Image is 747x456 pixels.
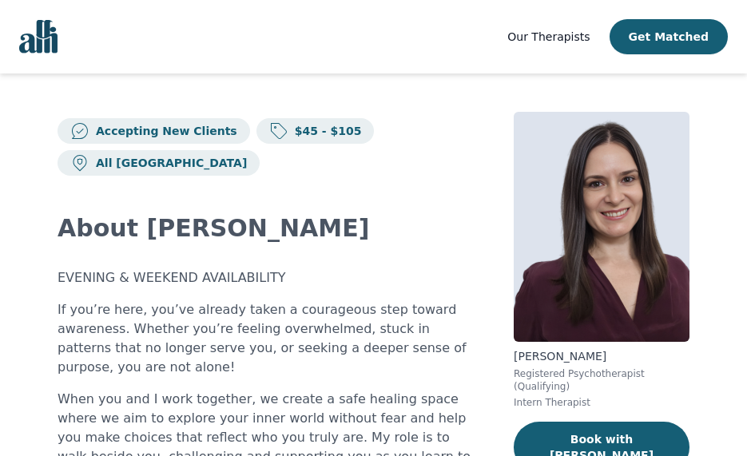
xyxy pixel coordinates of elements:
[514,396,689,409] p: Intern Therapist
[507,30,590,43] span: Our Therapists
[610,19,728,54] button: Get Matched
[514,348,689,364] p: [PERSON_NAME]
[58,300,475,377] p: If you’re here, you’ve already taken a courageous step toward awareness. Whether you’re feeling o...
[58,268,475,287] p: EVENING & WEEKEND AVAILABILITY
[89,123,237,139] p: Accepting New Clients
[507,27,590,46] a: Our Therapists
[58,214,475,243] h2: About [PERSON_NAME]
[89,155,247,171] p: All [GEOGRAPHIC_DATA]
[288,123,362,139] p: $45 - $105
[19,20,58,54] img: alli logo
[514,367,689,393] p: Registered Psychotherapist (Qualifying)
[514,112,689,342] img: Lorena_Krasnai Caprar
